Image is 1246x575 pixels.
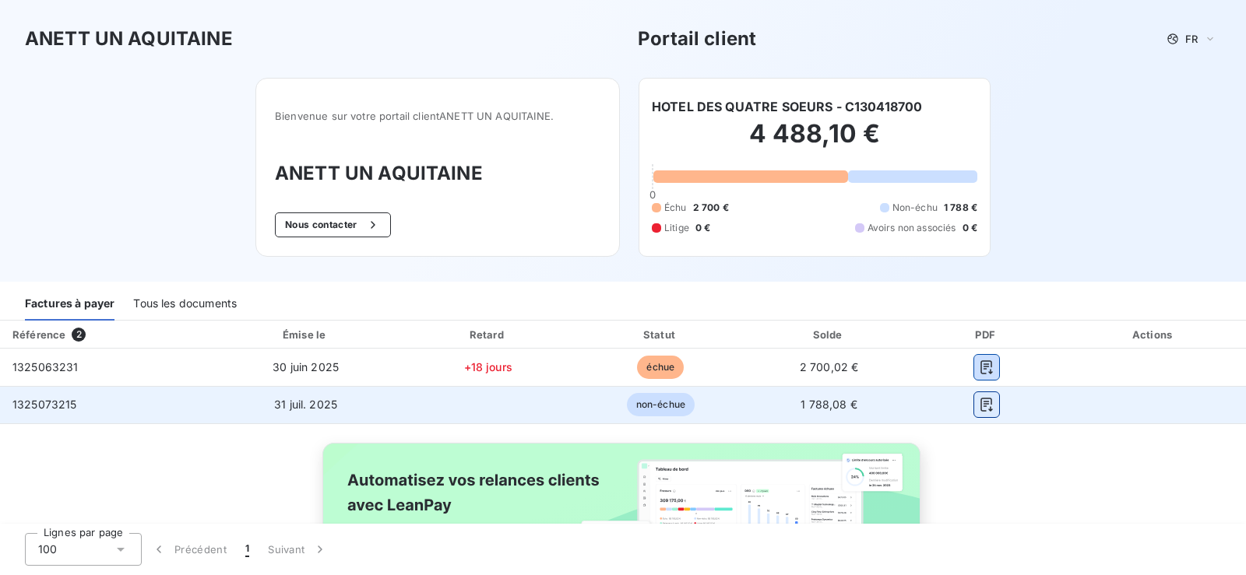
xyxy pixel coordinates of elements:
[637,356,684,379] span: échue
[652,118,977,165] h2: 4 488,10 €
[695,221,710,235] span: 0 €
[25,288,114,321] div: Factures à payer
[693,201,729,215] span: 2 700 €
[273,360,339,373] span: 30 juin 2025
[72,328,86,342] span: 2
[1065,327,1243,342] div: Actions
[944,201,977,215] span: 1 788 €
[749,327,909,342] div: Solde
[133,288,237,321] div: Tous les documents
[627,393,695,416] span: non-échue
[664,221,689,235] span: Litige
[274,398,337,411] span: 31 juil. 2025
[963,221,977,235] span: 0 €
[579,327,743,342] div: Statut
[214,327,398,342] div: Émise le
[142,533,236,566] button: Précédent
[25,25,233,53] h3: ANETT UN AQUITAINE
[649,188,656,201] span: 0
[915,327,1058,342] div: PDF
[404,327,572,342] div: Retard
[464,360,512,373] span: +18 jours
[275,160,600,188] h3: ANETT UN AQUITAINE
[245,542,249,557] span: 1
[275,212,390,237] button: Nous contacter
[12,360,79,373] span: 1325063231
[652,97,922,116] h6: HOTEL DES QUATRE SOEURS - C130418700
[259,533,337,566] button: Suivant
[12,328,65,341] div: Référence
[38,542,57,557] span: 100
[664,201,687,215] span: Échu
[892,201,938,215] span: Non-échu
[1185,33,1198,45] span: FR
[12,398,77,411] span: 1325073215
[868,221,956,235] span: Avoirs non associés
[236,533,259,566] button: 1
[801,398,857,411] span: 1 788,08 €
[275,110,600,122] span: Bienvenue sur votre portail client ANETT UN AQUITAINE .
[638,25,756,53] h3: Portail client
[800,360,859,373] span: 2 700,02 €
